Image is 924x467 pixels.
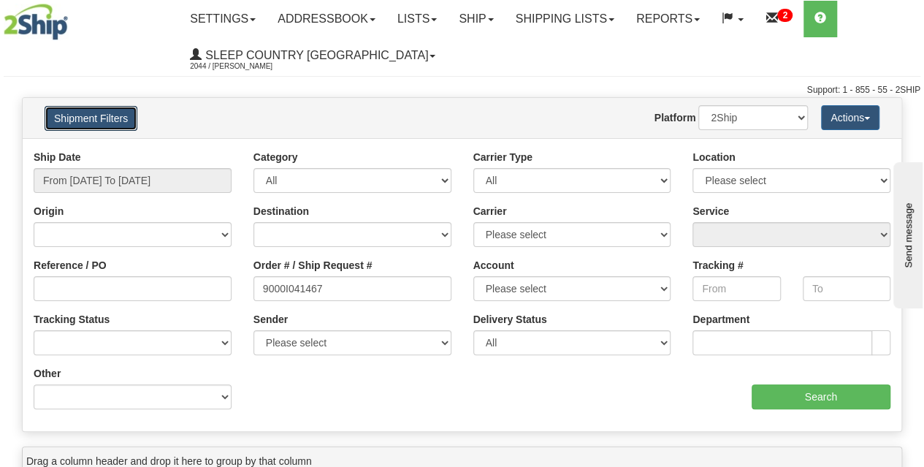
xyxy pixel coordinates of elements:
button: Shipment Filters [45,106,137,131]
input: To [803,276,890,301]
button: Actions [821,105,879,130]
a: Addressbook [267,1,386,37]
label: Category [253,150,298,164]
a: Reports [625,1,711,37]
a: Settings [179,1,267,37]
label: Department [692,312,749,327]
label: Origin [34,204,64,219]
a: Sleep Country [GEOGRAPHIC_DATA] 2044 / [PERSON_NAME] [179,37,446,74]
label: Location [692,150,735,164]
a: Lists [386,1,448,37]
label: Platform [654,110,696,125]
label: Service [692,204,729,219]
sup: 2 [777,9,793,22]
label: Tracking # [692,258,743,273]
label: Carrier [473,204,507,219]
span: Sleep Country [GEOGRAPHIC_DATA] [202,49,428,61]
label: Ship Date [34,150,81,164]
label: Carrier Type [473,150,532,164]
span: 2044 / [PERSON_NAME] [190,59,299,74]
label: Reference / PO [34,258,107,273]
iframe: chat widget [890,159,923,308]
img: logo2044.jpg [4,4,68,40]
label: Tracking Status [34,312,110,327]
div: Send message [11,12,135,23]
label: Delivery Status [473,312,547,327]
label: Sender [253,312,288,327]
label: Destination [253,204,309,219]
a: Ship [448,1,504,37]
div: Support: 1 - 855 - 55 - 2SHIP [4,84,920,96]
a: 2 [755,1,803,37]
label: Account [473,258,514,273]
a: Shipping lists [505,1,625,37]
input: Search [752,384,891,409]
label: Order # / Ship Request # [253,258,373,273]
label: Other [34,366,61,381]
input: From [692,276,780,301]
